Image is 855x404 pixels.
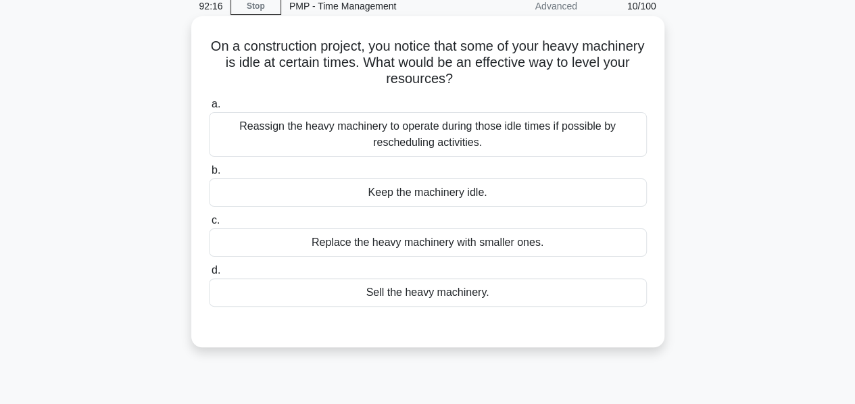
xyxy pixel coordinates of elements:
[209,228,647,257] div: Replace the heavy machinery with smaller ones.
[212,214,220,226] span: c.
[209,178,647,207] div: Keep the machinery idle.
[212,264,220,276] span: d.
[212,164,220,176] span: b.
[207,38,648,88] h5: On a construction project, you notice that some of your heavy machinery is idle at certain times....
[209,112,647,157] div: Reassign the heavy machinery to operate during those idle times if possible by rescheduling activ...
[212,98,220,109] span: a.
[209,278,647,307] div: Sell the heavy machinery.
